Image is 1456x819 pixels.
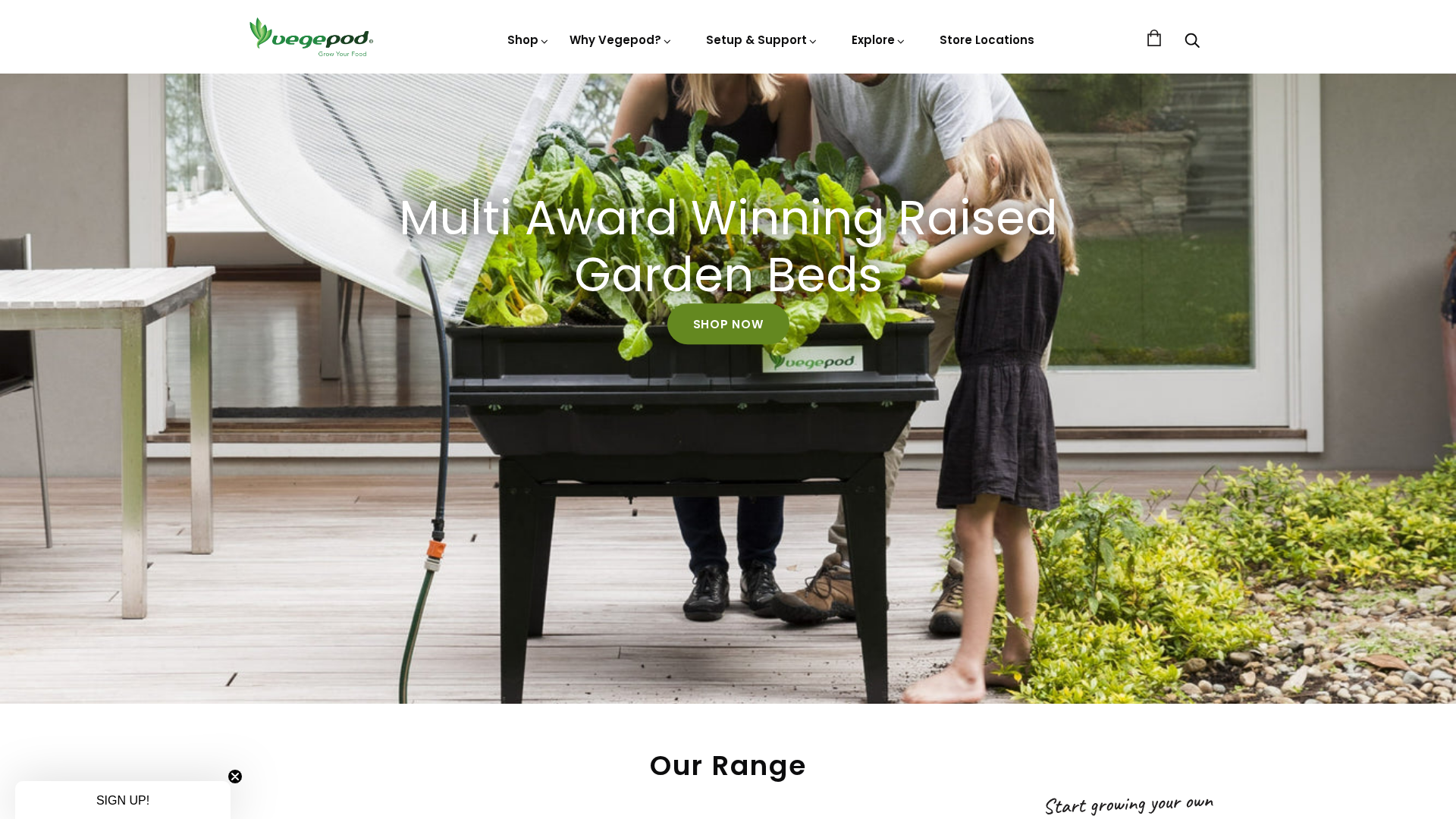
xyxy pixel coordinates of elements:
span: SIGN UP! [96,794,149,807]
h2: Multi Award Winning Raised Garden Beds [387,190,1069,304]
img: Vegepod [243,15,379,58]
a: Search [1185,34,1200,50]
a: Setup & Support [706,32,818,48]
div: SIGN UP!Close teaser [15,781,231,819]
a: Multi Award Winning Raised Garden Beds [368,190,1088,304]
a: Explore [852,32,906,48]
button: Close teaser [227,769,243,784]
a: Shop [507,32,550,48]
a: Store Locations [940,32,1034,48]
a: Shop Now [667,304,789,345]
h2: Our Range [243,749,1213,782]
a: Why Vegepod? [570,32,673,48]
